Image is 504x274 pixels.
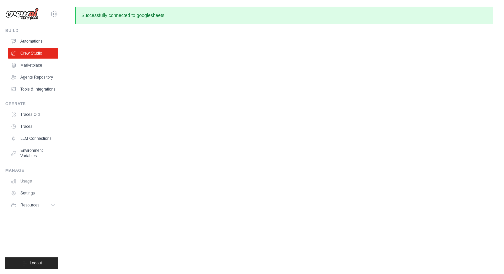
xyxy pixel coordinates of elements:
[5,8,39,20] img: Logo
[8,133,58,144] a: LLM Connections
[20,202,39,208] span: Resources
[30,260,42,266] span: Logout
[5,168,58,173] div: Manage
[5,28,58,33] div: Build
[8,188,58,198] a: Settings
[8,109,58,120] a: Traces Old
[5,101,58,107] div: Operate
[8,36,58,47] a: Automations
[8,121,58,132] a: Traces
[5,257,58,269] button: Logout
[8,200,58,210] button: Resources
[8,176,58,186] a: Usage
[75,7,493,24] p: Successfully connected to googlesheets
[8,84,58,95] a: Tools & Integrations
[8,60,58,71] a: Marketplace
[8,145,58,161] a: Environment Variables
[8,72,58,83] a: Agents Repository
[8,48,58,59] a: Crew Studio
